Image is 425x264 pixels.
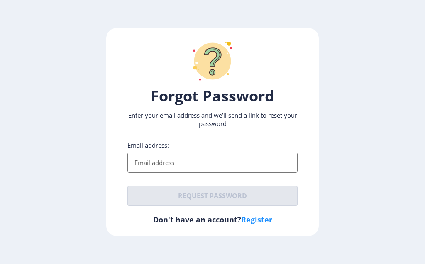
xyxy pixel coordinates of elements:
img: question-mark [188,36,237,86]
p: Enter your email address and we’ll send a link to reset your password [127,111,298,128]
button: Request password [127,186,298,206]
input: Email address [127,153,298,173]
label: Email address: [127,141,169,149]
h1: Forgot Password [127,86,298,106]
a: Register [241,215,272,225]
h6: Don't have an account? [127,215,298,225]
